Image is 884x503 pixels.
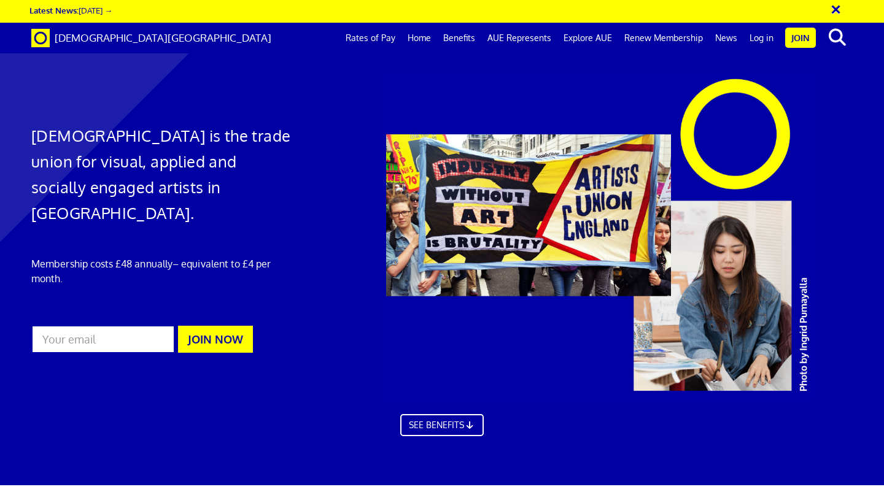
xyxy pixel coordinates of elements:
[481,23,557,53] a: AUE Represents
[55,31,271,44] span: [DEMOGRAPHIC_DATA][GEOGRAPHIC_DATA]
[400,414,484,436] a: SEE BENEFITS
[22,23,281,53] a: Brand [DEMOGRAPHIC_DATA][GEOGRAPHIC_DATA]
[557,23,618,53] a: Explore AUE
[29,5,79,15] strong: Latest News:
[29,5,112,15] a: Latest News:[DATE] →
[743,23,780,53] a: Log in
[31,256,293,286] p: Membership costs £48 annually – equivalent to £4 per month.
[437,23,481,53] a: Benefits
[339,23,401,53] a: Rates of Pay
[401,23,437,53] a: Home
[709,23,743,53] a: News
[818,25,856,50] button: search
[618,23,709,53] a: Renew Membership
[31,325,175,353] input: Your email
[178,326,253,353] button: JOIN NOW
[31,123,293,226] h1: [DEMOGRAPHIC_DATA] is the trade union for visual, applied and socially engaged artists in [GEOGRA...
[785,28,816,48] a: Join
